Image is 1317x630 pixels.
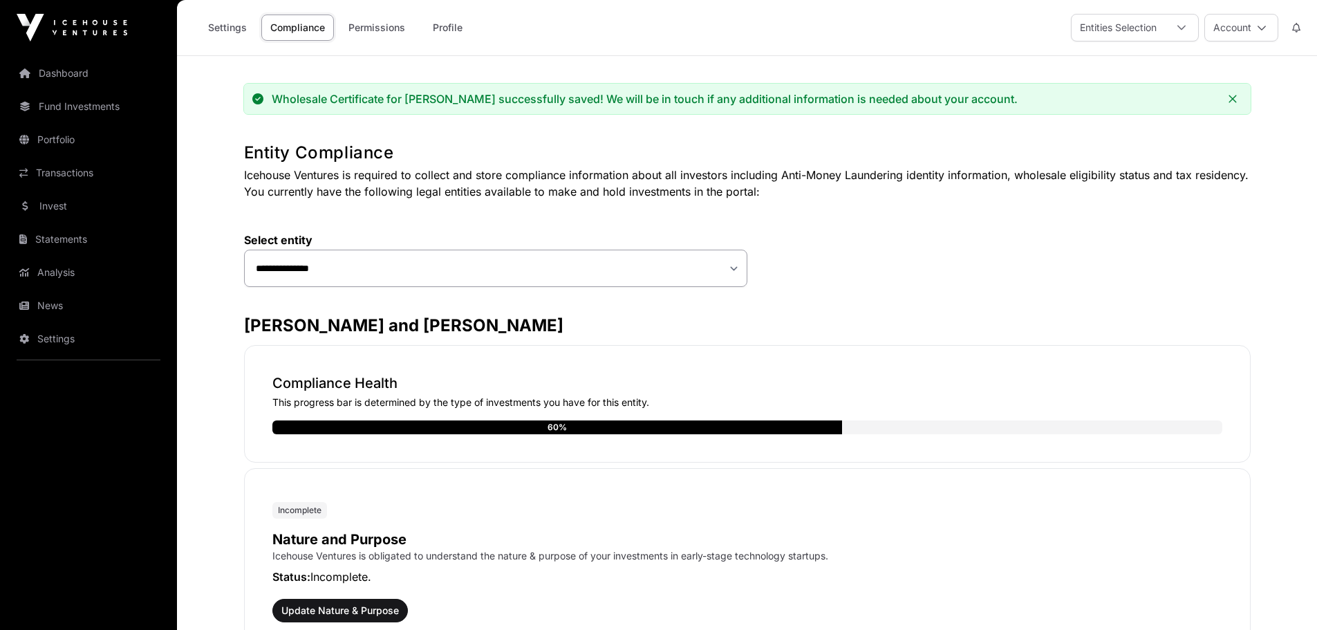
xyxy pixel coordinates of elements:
[11,191,166,221] a: Invest
[11,324,166,354] a: Settings
[11,224,166,254] a: Statements
[261,15,334,41] a: Compliance
[339,15,414,41] a: Permissions
[199,15,256,41] a: Settings
[420,15,475,41] a: Profile
[11,58,166,89] a: Dashboard
[272,549,1222,563] p: Icehouse Ventures is obligated to understand the nature & purpose of your investments in early-st...
[1204,14,1278,41] button: Account
[272,599,408,622] button: Update Nature & Purpose
[272,530,1222,549] p: Nature and Purpose
[281,604,399,618] span: Update Nature & Purpose
[272,92,1018,106] div: Wholesale Certificate for [PERSON_NAME] successfully saved! We will be in touch if any additional...
[244,167,1251,200] p: Icehouse Ventures is required to collect and store compliance information about all investors inc...
[244,142,1251,164] h1: Entity Compliance
[278,505,321,516] span: Incomplete
[1072,15,1165,41] div: Entities Selection
[548,420,567,434] div: 60%
[272,373,1222,393] p: Compliance Health
[11,158,166,188] a: Transactions
[11,290,166,321] a: News
[272,568,1222,585] p: Incomplete.
[272,570,310,584] span: Status:
[1223,89,1242,109] button: Close
[1248,564,1317,630] iframe: Chat Widget
[272,396,1222,409] p: This progress bar is determined by the type of investments you have for this entity.
[244,233,747,247] label: Select entity
[17,14,127,41] img: Icehouse Ventures Logo
[11,91,166,122] a: Fund Investments
[244,315,1251,337] h3: [PERSON_NAME] and [PERSON_NAME]
[11,124,166,155] a: Portfolio
[11,257,166,288] a: Analysis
